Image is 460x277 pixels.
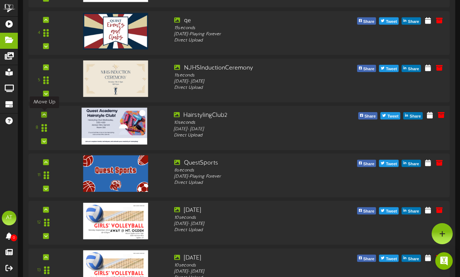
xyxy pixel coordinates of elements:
[402,255,421,262] button: Share
[174,132,340,139] div: Direct Upload
[174,268,339,274] div: [DATE] - [DATE]
[83,203,148,239] img: e75d183e-f650-47c4-84c2-aca6b8516897.png
[384,207,398,215] span: Tweet
[83,155,148,192] img: 87c04708-143f-4f95-aafd-29081d286061.png
[37,172,40,178] div: 11
[174,221,339,227] div: [DATE] - [DATE]
[402,207,421,214] button: Share
[174,25,339,31] div: 15 seconds
[2,211,16,225] div: AT
[11,234,17,241] span: 0
[37,267,41,273] div: 13
[174,111,340,120] div: HairstylingClub2
[362,65,376,73] span: Share
[408,112,422,120] span: Share
[174,254,339,262] div: [DATE]
[357,255,376,262] button: Share
[379,160,399,167] button: Tweet
[362,255,376,263] span: Share
[174,174,339,180] div: [DATE] - Playing Forever
[174,120,340,126] div: 10 seconds
[357,160,376,167] button: Share
[379,207,399,214] button: Tweet
[174,126,340,132] div: [DATE] - [DATE]
[82,108,147,145] img: 014cfbfc-caf6-4282-94c9-655c49085ee8.png
[362,160,376,168] span: Share
[362,18,376,26] span: Share
[402,65,421,72] button: Share
[363,112,377,120] span: Share
[174,85,339,91] div: Direct Upload
[174,16,339,25] div: qe
[407,207,421,215] span: Share
[174,31,339,37] div: [DATE] - Playing Forever
[174,72,339,79] div: 11 seconds
[379,65,399,72] button: Tweet
[357,207,376,214] button: Share
[174,37,339,44] div: Direct Upload
[384,65,398,73] span: Tweet
[357,65,376,72] button: Share
[386,112,400,120] span: Tweet
[402,160,421,167] button: Share
[357,17,376,25] button: Share
[402,17,421,25] button: Share
[403,112,423,119] button: Share
[384,255,398,263] span: Tweet
[407,160,421,168] span: Share
[174,180,339,186] div: Direct Upload
[407,65,421,73] span: Share
[362,207,376,215] span: Share
[174,206,339,215] div: [DATE]
[174,64,339,72] div: NJHSInductionCeremony
[174,227,339,233] div: Direct Upload
[83,60,148,97] img: 964376fa-a3dc-4421-9a22-79643ac9c5f1.png
[379,255,399,262] button: Tweet
[174,215,339,221] div: 10 seconds
[174,167,339,173] div: 8 seconds
[379,17,399,25] button: Tweet
[384,160,398,168] span: Tweet
[407,255,421,263] span: Share
[174,262,339,268] div: 10 seconds
[37,220,41,226] div: 12
[384,18,398,26] span: Tweet
[83,13,148,49] img: 82c75d2c-9428-49b2-9d36-ebc5d3cdca8d.png
[358,112,377,119] button: Share
[36,125,38,131] div: 8
[174,159,339,167] div: QuestSports
[407,18,421,26] span: Share
[435,252,453,270] div: Open Intercom Messenger
[380,112,400,119] button: Tweet
[174,79,339,85] div: [DATE] - [DATE]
